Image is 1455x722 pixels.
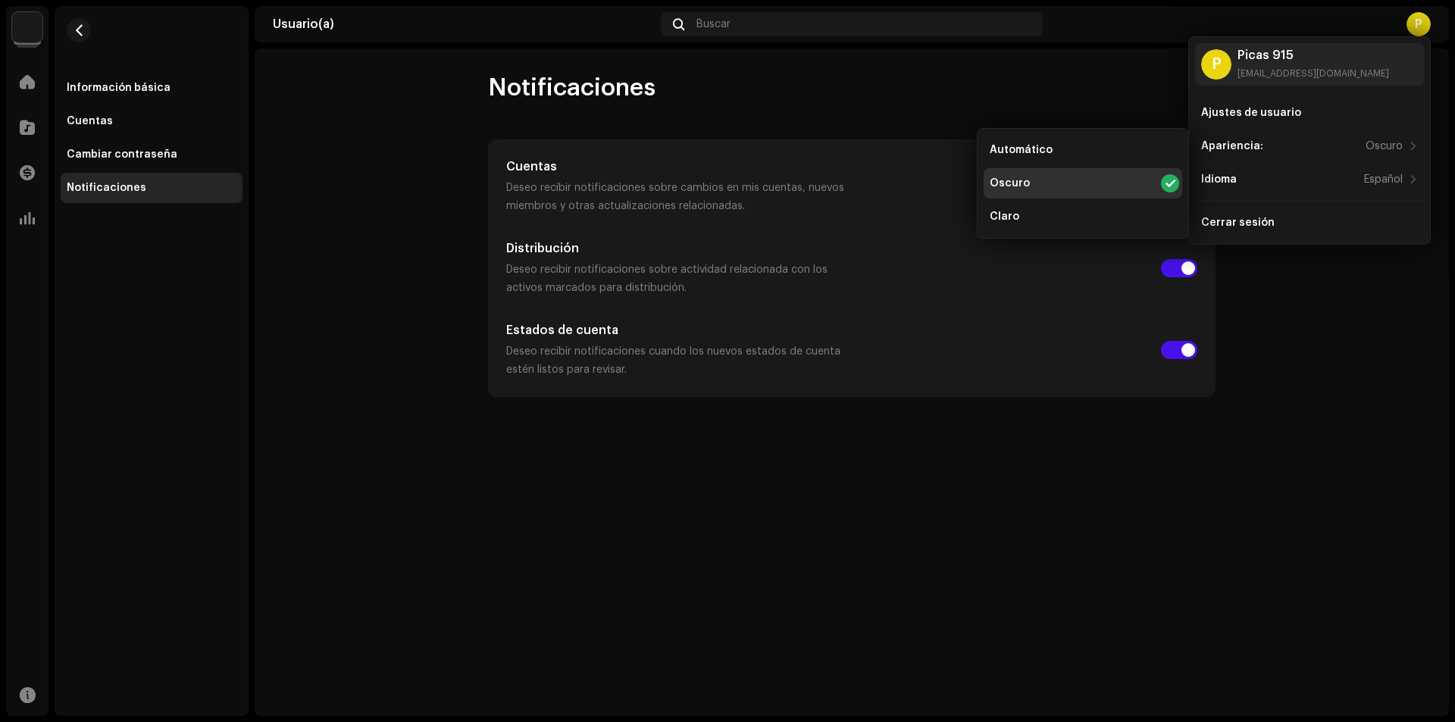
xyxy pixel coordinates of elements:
[273,18,655,30] div: Usuario(a)
[506,342,846,379] p: Deseo recibir notificaciones cuando los nuevos estados de cuenta estén listos para revisar.
[488,73,656,103] span: Notificaciones
[1201,49,1231,80] div: P
[67,115,113,127] div: Cuentas
[61,73,242,103] re-m-nav-item: Información básica
[61,173,242,203] re-m-nav-item: Notificaciones
[1195,131,1424,161] re-m-nav-item: Apariencia:
[61,139,242,170] re-m-nav-item: Cambiar contraseña
[1201,140,1263,152] div: Apariencia:
[506,239,846,258] h5: Distribución
[1406,12,1431,36] div: P
[67,182,146,194] div: Notificaciones
[1201,173,1237,186] div: Idioma
[990,144,1053,156] div: Automático
[1195,164,1424,195] re-m-nav-item: Idioma
[990,177,1030,189] div: Oscuro
[1201,107,1301,119] div: Ajustes de usuario
[67,148,177,161] div: Cambiar contraseña
[1195,98,1424,128] re-m-nav-item: Ajustes de usuario
[990,211,1019,223] div: Claro
[506,261,846,297] p: Deseo recibir notificaciones sobre actividad relacionada con los activos marcados para distribución.
[696,18,731,30] span: Buscar
[1364,173,1403,186] div: Español
[1238,49,1389,61] div: Picas 915
[12,12,42,42] img: 297a105e-aa6c-4183-9ff4-27133c00f2e2
[506,158,846,176] h5: Cuentas
[506,321,846,339] h5: Estados de cuenta
[506,179,846,215] p: Deseo recibir notificaciones sobre cambios en mis cuentas, nuevos miembros y otras actualizacione...
[67,82,171,94] div: Información básica
[1238,67,1389,80] div: [EMAIL_ADDRESS][DOMAIN_NAME]
[1195,208,1424,238] re-m-nav-item: Cerrar sesión
[1366,140,1403,152] div: Oscuro
[1201,217,1275,229] div: Cerrar sesión
[61,106,242,136] re-m-nav-item: Cuentas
